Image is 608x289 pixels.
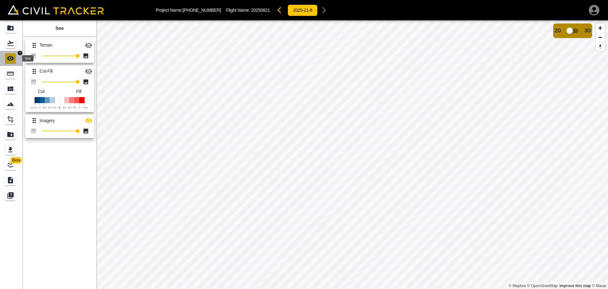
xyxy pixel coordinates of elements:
[585,28,591,34] span: 3D
[8,5,104,15] img: Civil Tracker
[22,55,34,62] div: See
[97,20,608,289] canvas: Map
[554,28,561,34] span: 2D
[288,4,318,16] button: 2025-21-8
[509,284,526,288] a: Mapbox
[560,284,591,288] a: Map feedback
[596,33,605,42] button: Zoom out
[251,8,270,13] span: 20250821
[596,23,605,33] button: Zoom in
[527,284,558,288] a: OpenStreetMap
[596,42,605,51] button: Reset bearing to north
[156,8,221,13] p: Project Name: [PHONE_NUMBER]
[226,8,270,13] p: Flight Name:
[592,284,606,288] a: Maxar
